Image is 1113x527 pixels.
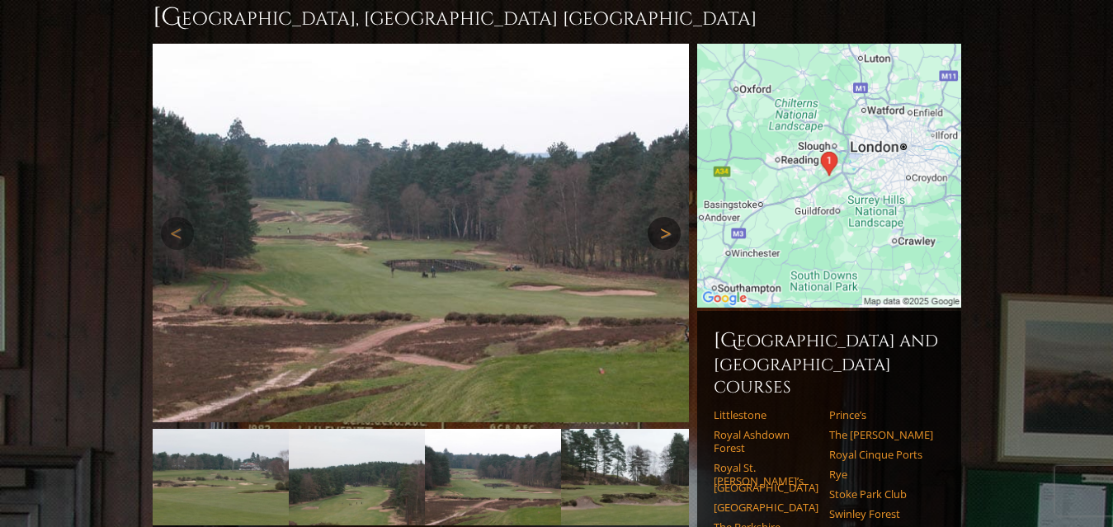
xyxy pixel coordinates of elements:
a: The [PERSON_NAME] [829,428,934,441]
h1: [GEOGRAPHIC_DATA], [GEOGRAPHIC_DATA] [GEOGRAPHIC_DATA] [153,1,961,34]
a: Rye [829,468,934,481]
a: Royal Cinque Ports [829,448,934,461]
a: Prince’s [829,408,934,421]
img: Google Map of Sunningdale Golf Club, Sunningdale, England, United Kingdom [697,44,961,308]
a: Swinley Forest [829,507,934,520]
h6: [GEOGRAPHIC_DATA] and [GEOGRAPHIC_DATA] Courses [714,327,945,398]
a: [GEOGRAPHIC_DATA] [714,501,818,514]
a: Royal Ashdown Forest [714,428,818,455]
a: Royal St. [PERSON_NAME]’s [714,461,818,488]
a: [GEOGRAPHIC_DATA] [714,481,818,494]
a: Previous [161,217,194,250]
a: Littlestone [714,408,818,421]
a: Next [648,217,681,250]
a: Stoke Park Club [829,487,934,501]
